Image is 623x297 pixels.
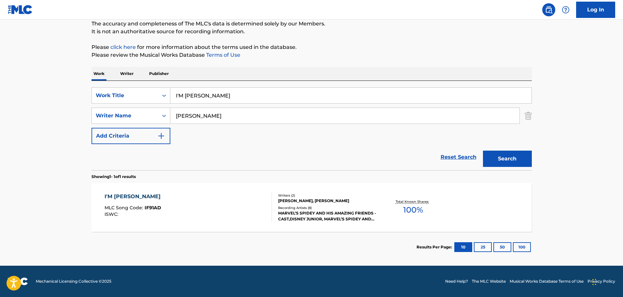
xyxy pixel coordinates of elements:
[545,6,553,14] img: search
[110,44,136,50] a: click here
[525,108,532,124] img: Delete Criterion
[454,242,472,252] button: 10
[472,278,506,284] a: The MLC Website
[513,242,531,252] button: 100
[483,151,532,167] button: Search
[562,6,570,14] img: help
[8,5,33,14] img: MLC Logo
[576,2,615,18] a: Log In
[278,210,376,222] div: MARVEL’S SPIDEY AND HIS AMAZING FRIENDS - CAST,DISNEY JUNIOR, MARVEL’S SPIDEY AND HIS AMAZING FRI...
[157,132,165,140] img: 9d2ae6d4665cec9f34b9.svg
[445,278,468,284] a: Need Help?
[493,242,511,252] button: 50
[36,278,111,284] span: Mechanical Licensing Collective © 2025
[559,3,572,16] div: Help
[474,242,492,252] button: 25
[92,28,532,36] p: It is not an authoritative source for recording information.
[92,183,532,232] a: I'M [PERSON_NAME]MLC Song Code:IF91ADISWC:Writers (2)[PERSON_NAME], [PERSON_NAME]Recording Artist...
[92,174,136,180] p: Showing 1 - 1 of 1 results
[592,272,596,292] div: Drag
[96,92,154,99] div: Work Title
[92,67,106,81] p: Work
[205,52,240,58] a: Terms of Use
[278,198,376,204] div: [PERSON_NAME], [PERSON_NAME]
[403,204,423,216] span: 100 %
[105,193,164,200] div: I'M [PERSON_NAME]
[147,67,171,81] p: Publisher
[92,87,532,170] form: Search Form
[8,277,28,285] img: logo
[92,20,532,28] p: The accuracy and completeness of The MLC's data is determined solely by our Members.
[96,112,154,120] div: Writer Name
[437,150,480,164] a: Reset Search
[278,193,376,198] div: Writers ( 2 )
[590,266,623,297] iframe: Chat Widget
[588,278,615,284] a: Privacy Policy
[105,211,120,217] span: ISWC :
[278,205,376,210] div: Recording Artists ( 8 )
[92,43,532,51] p: Please for more information about the terms used in the database.
[118,67,135,81] p: Writer
[396,199,431,204] p: Total Known Shares:
[92,128,170,144] button: Add Criteria
[510,278,584,284] a: Musical Works Database Terms of Use
[92,51,532,59] p: Please review the Musical Works Database
[542,3,555,16] a: Public Search
[105,205,145,211] span: MLC Song Code :
[417,244,454,250] p: Results Per Page:
[145,205,161,211] span: IF91AD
